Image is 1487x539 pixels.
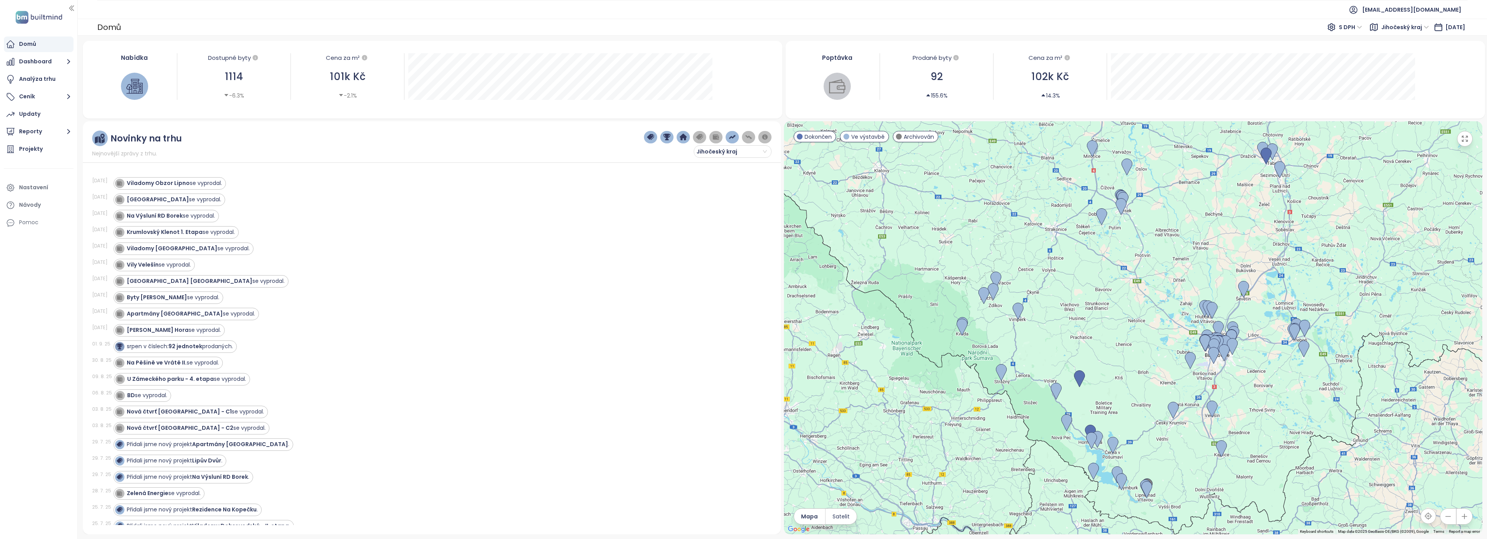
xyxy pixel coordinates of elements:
img: icon [117,180,122,186]
strong: Krumlovský Klenot 1. Etapa [127,228,203,236]
div: 28. 7. 25 [92,487,112,494]
img: icon [117,523,122,529]
div: [DATE] [92,210,112,217]
img: icon [117,425,122,431]
div: Přidali jsme nový projekt . [127,440,289,448]
button: Ceník [4,89,73,105]
div: Přidali jsme nový projekt . [127,457,222,465]
strong: BD [127,391,135,399]
div: 06. 8. 25 [92,389,112,396]
div: se vyprodal. [127,359,219,367]
a: Projekty [4,141,73,157]
img: information-circle.png [761,134,768,141]
strong: 92 jednotek [168,342,202,350]
span: Map data ©2025 GeoBasis-DE/BKG (©2009), Google [1338,529,1429,534]
div: 1114 [181,69,287,85]
div: Přidali jsme nový projekt . [127,522,290,530]
img: icon [117,295,122,300]
span: caret-down [224,92,229,98]
img: icon [117,441,122,447]
div: [DATE] [92,259,112,266]
img: icon [117,392,122,398]
div: Dostupné byty [181,53,287,63]
div: se vyprodal. [127,228,235,236]
img: icon [117,197,122,202]
img: wallet [829,78,845,94]
div: Updaty [19,109,40,119]
div: [DATE] [92,242,112,249]
div: 29. 7. 25 [92,438,112,445]
span: Mapa [801,512,818,521]
div: Prodané byty [884,53,989,63]
span: [EMAIL_ADDRESS][DOMAIN_NAME] [1362,0,1461,19]
div: [DATE] [92,177,112,184]
div: Nabídka [96,53,173,62]
div: se vyprodal. [127,424,266,432]
img: Google [786,524,812,534]
div: se vyprodal. [127,195,221,204]
strong: Apartmány [GEOGRAPHIC_DATA] [127,310,223,317]
img: icon [117,474,122,480]
div: se vyprodal. [127,244,250,253]
img: price-increases.png [729,134,736,141]
div: 155.6% [925,91,948,100]
img: ruler [95,134,105,143]
img: icon [117,458,122,463]
div: Analýza trhu [19,74,56,84]
img: price-tag-dark-blue.png [647,134,654,141]
div: se vyprodal. [127,375,246,383]
img: icon [117,229,122,235]
img: icon [117,507,122,512]
span: caret-up [1041,92,1046,98]
button: Dashboard [4,54,73,70]
strong: U Zámeckého parku - 4. etapa [127,375,214,383]
div: Cena za m² [997,53,1103,63]
a: Report a map error [1449,529,1480,534]
span: Nejnovější zprávy z trhu. [92,149,157,158]
div: [DATE] [92,275,112,282]
div: 09. 8. 25 [92,373,112,380]
button: Reporty [4,124,73,140]
a: Open this area in Google Maps (opens a new window) [786,524,812,534]
a: Domů [4,37,73,52]
div: 03. 8. 25 [92,422,112,429]
strong: Nová čtvrť [GEOGRAPHIC_DATA] - C1 [127,408,232,415]
div: 03. 8. 25 [92,406,112,413]
div: srpen v číslech: prodaných. [127,342,233,351]
span: Jihočeský kraj [1381,21,1429,33]
img: price-decreases.png [745,134,752,141]
strong: Vily Velešín [127,261,159,269]
div: Návody [19,200,41,210]
strong: Apartmány [GEOGRAPHIC_DATA] [192,440,288,448]
div: Novinky na trhu [110,134,182,143]
span: Archivován [904,133,934,141]
div: [DATE] [92,194,112,201]
div: se vyprodal. [127,391,167,399]
div: 92 [884,69,989,85]
div: se vyprodal. [127,179,222,187]
strong: Viladomy Dobrovodská - II. etapa [192,522,289,530]
img: icon [117,360,122,365]
strong: Viladomy Obzor Lipno [127,179,190,187]
div: 29. 7. 25 [92,455,112,462]
div: Poptávka [799,53,876,62]
strong: [GEOGRAPHIC_DATA] [127,195,189,203]
img: wallet-dark-grey.png [712,134,719,141]
img: icon [117,327,122,333]
img: icon [117,213,122,218]
a: Updaty [4,106,73,122]
button: Keyboard shortcuts [1300,529,1333,534]
div: Pomoc [19,218,38,227]
div: se vyprodal. [127,212,215,220]
div: se vyprodal. [127,326,221,334]
strong: Na Pěšině ve Vrátě II. [127,359,187,366]
strong: Na Výsluní RD Borek [127,212,183,220]
span: Jihočeský kraj [696,146,767,157]
div: se vyprodal. [127,310,255,318]
div: -2.1% [338,91,357,100]
div: se vyprodal. [127,277,285,285]
img: icon [117,344,122,349]
img: price-tag-grey.png [696,134,703,141]
div: se vyprodal. [127,489,201,497]
div: Přidali jsme nový projekt . [127,506,258,514]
